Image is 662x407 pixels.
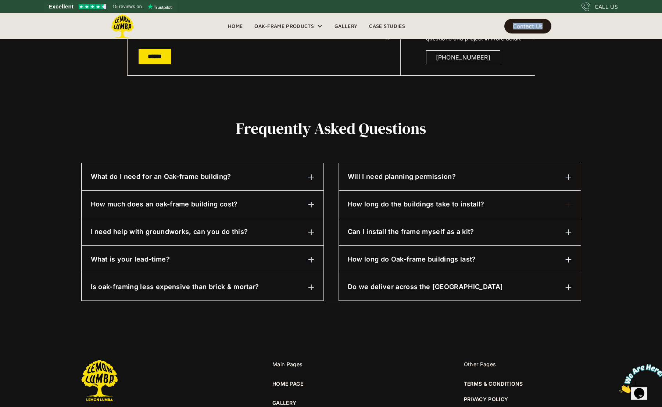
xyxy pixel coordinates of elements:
a: Gallery [329,21,363,32]
h6: Will I need planning permission? [348,172,456,181]
a: TERMS & CONDITIONS [464,380,523,388]
a: PRIVACY POLICY [464,395,508,403]
div: CALL US [595,2,618,11]
div: Main Pages [272,360,390,369]
h6: How long do Oak-frame buildings last? [348,255,476,264]
img: Trustpilot 4.5 stars [79,4,106,9]
h6: What do I need for an Oak-frame building? [91,172,231,181]
iframe: chat widget [616,361,662,396]
h6: Can I install the frame myself as a kit? [348,227,474,237]
a: See Lemon Lumba reviews on Trustpilot [44,1,177,12]
a: Home [222,21,248,32]
h6: What is your lead-time? [91,255,170,264]
a: Contact Us [504,19,551,33]
a: GALLERY [272,399,390,407]
div: Other Pages [464,360,581,369]
h2: Frequently asked questions [81,120,581,137]
div: Contact Us [513,24,543,29]
div: Oak-Frame Products [248,13,329,39]
img: Trustpilot logo [147,4,172,10]
span: 1 [3,3,6,9]
span: 15 reviews on [112,2,142,11]
a: [PHONE_NUMBER] [426,50,500,64]
div: [PHONE_NUMBER] [436,53,490,62]
img: Chat attention grabber [3,3,49,32]
a: Case Studies [363,21,411,32]
a: CALL US [582,2,618,11]
h6: How long do the buildings take to install? [348,199,484,209]
h6: How much does an oak-frame building cost? [91,199,238,209]
h6: I need help with groundworks, can you do this? [91,227,248,237]
div: Oak-Frame Products [254,22,314,30]
h6: Do we deliver across the [GEOGRAPHIC_DATA] [348,282,503,292]
a: HOME PAGE [272,380,303,388]
h6: Is oak-framing less expensive than brick & mortar? [91,282,259,292]
span: Excellent [49,2,74,11]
